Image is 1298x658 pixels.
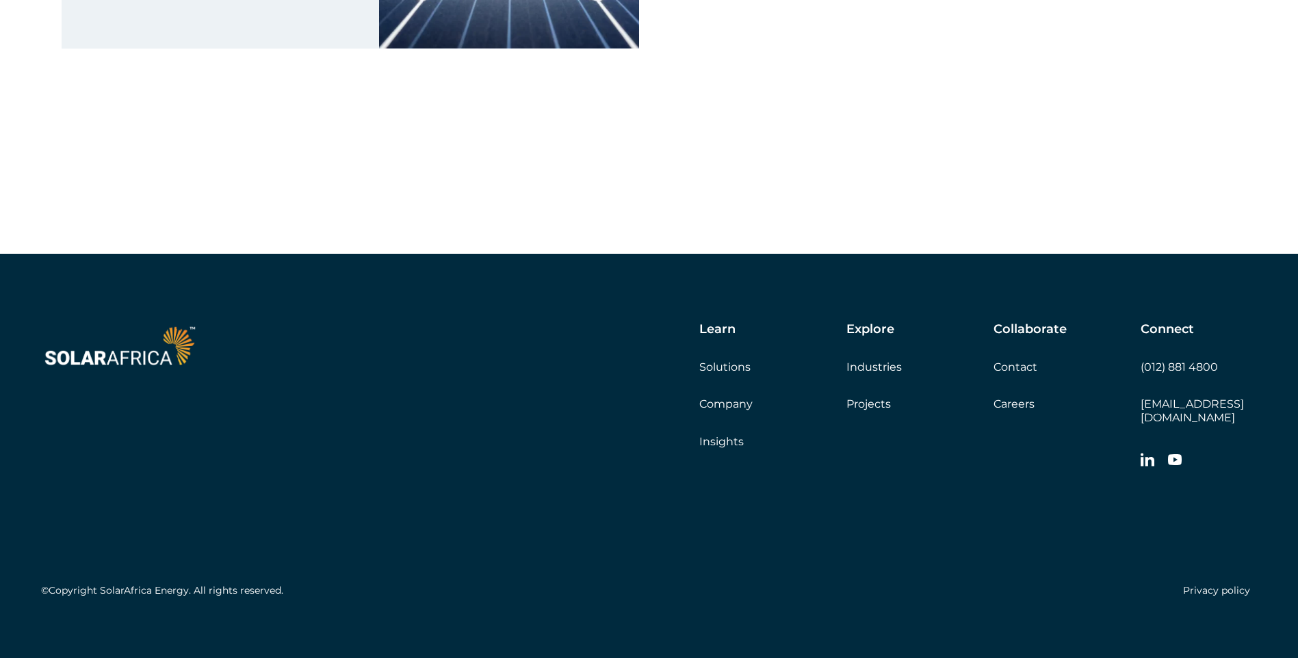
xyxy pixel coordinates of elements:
[994,322,1067,337] h5: Collaborate
[846,397,891,410] a: Projects
[1141,322,1194,337] h5: Connect
[699,360,751,373] a: Solutions
[1141,360,1218,373] a: (012) 881 4800
[994,397,1035,410] a: Careers
[1141,397,1244,423] a: [EMAIL_ADDRESS][DOMAIN_NAME]
[994,360,1037,373] a: Contact
[699,397,753,410] a: Company
[699,435,744,448] a: Insights
[846,322,894,337] h5: Explore
[41,585,283,596] h5: ©Copyright SolarAfrica Energy. All rights reserved.
[699,322,736,337] h5: Learn
[1183,584,1250,596] a: Privacy policy
[846,360,902,373] a: Industries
